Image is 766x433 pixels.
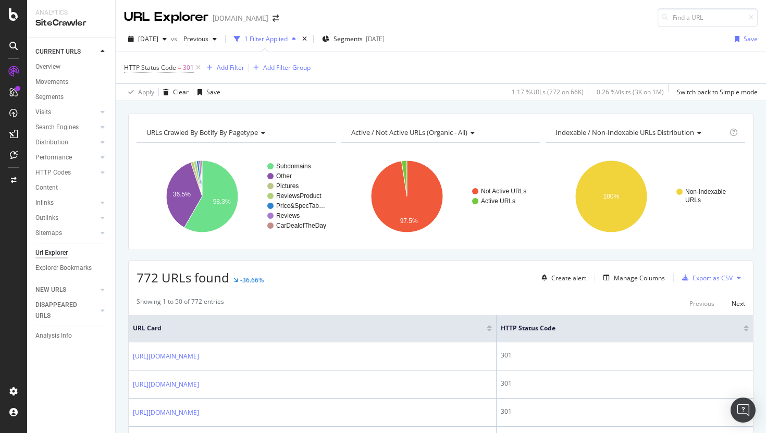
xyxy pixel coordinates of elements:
input: Find a URL [658,8,758,27]
a: Overview [35,61,108,72]
div: 0.26 % Visits ( 3K on 1M ) [597,88,664,96]
div: Inlinks [35,197,54,208]
a: Search Engines [35,122,97,133]
button: Add Filter [203,61,244,74]
div: Save [206,88,220,96]
span: Active / Not Active URLs (organic - all) [351,128,467,137]
a: Outlinks [35,213,97,224]
div: Save [744,34,758,43]
div: Search Engines [35,122,79,133]
text: Other [276,172,292,180]
div: Sitemaps [35,228,62,239]
text: 97.5% [400,217,417,225]
div: arrow-right-arrow-left [273,15,279,22]
button: 1 Filter Applied [230,31,300,47]
a: [URL][DOMAIN_NAME] [133,407,199,418]
a: Movements [35,77,108,88]
span: URLs Crawled By Botify By pagetype [146,128,258,137]
div: 1.17 % URLs ( 772 on 66K ) [512,88,584,96]
span: 2025 Aug. 27th [138,34,158,43]
button: Switch back to Simple mode [673,84,758,101]
div: Performance [35,152,72,163]
div: Clear [173,88,189,96]
a: Segments [35,92,108,103]
button: Save [193,84,220,101]
div: NEW URLS [35,284,66,295]
text: CarDealofTheDay [276,222,326,229]
a: [URL][DOMAIN_NAME] [133,351,199,362]
a: NEW URLS [35,284,97,295]
div: Outlinks [35,213,58,224]
text: ReviewsProduct [276,192,322,200]
div: DISAPPEARED URLS [35,300,88,321]
button: Add Filter Group [249,61,311,74]
div: A chart. [546,151,745,242]
div: Next [732,299,745,308]
button: Previous [179,31,221,47]
div: 1 Filter Applied [244,34,288,43]
div: Manage Columns [614,274,665,282]
svg: A chart. [341,151,541,242]
div: HTTP Codes [35,167,71,178]
h4: Active / Not Active URLs [349,124,532,141]
span: HTTP Status Code [124,63,176,72]
span: URL Card [133,324,484,333]
button: [DATE] [124,31,171,47]
div: Switch back to Simple mode [677,88,758,96]
h4: URLs Crawled By Botify By pagetype [144,124,327,141]
a: HTTP Codes [35,167,97,178]
div: 301 [501,351,749,360]
text: 100% [603,193,620,200]
a: Performance [35,152,97,163]
a: Url Explorer [35,248,108,258]
span: 772 URLs found [137,269,229,286]
a: Explorer Bookmarks [35,263,108,274]
div: Export as CSV [693,274,733,282]
div: Content [35,182,58,193]
button: Save [731,31,758,47]
a: Inlinks [35,197,97,208]
div: Distribution [35,137,68,148]
span: Segments [333,34,363,43]
div: Previous [689,299,714,308]
div: URL Explorer [124,8,208,26]
a: Distribution [35,137,97,148]
div: -36.66% [240,276,264,284]
div: 301 [501,407,749,416]
h4: Indexable / Non-Indexable URLs Distribution [553,124,727,141]
button: Next [732,297,745,310]
text: Active URLs [481,197,515,205]
button: Segments[DATE] [318,31,389,47]
text: Price&SpecTab… [276,202,325,209]
div: Explorer Bookmarks [35,263,92,274]
text: 58.3% [213,198,231,205]
div: CURRENT URLS [35,46,81,57]
div: Create alert [551,274,586,282]
div: Overview [35,61,60,72]
button: Manage Columns [599,271,665,284]
text: Reviews [276,212,300,219]
button: Previous [689,297,714,310]
div: Segments [35,92,64,103]
button: Apply [124,84,154,101]
a: Analysis Info [35,330,108,341]
text: URLs [685,196,701,204]
a: Content [35,182,108,193]
div: [DATE] [366,34,385,43]
div: Apply [138,88,154,96]
text: Non-Indexable [685,188,726,195]
div: Showing 1 to 50 of 772 entries [137,297,224,310]
span: HTTP Status Code [501,324,728,333]
span: Indexable / Non-Indexable URLs distribution [555,128,694,137]
a: CURRENT URLS [35,46,97,57]
div: Movements [35,77,68,88]
text: Subdomains [276,163,311,170]
button: Create alert [537,269,586,286]
div: Open Intercom Messenger [731,398,756,423]
span: = [178,63,181,72]
div: SiteCrawler [35,17,107,29]
div: [DOMAIN_NAME] [213,13,268,23]
div: Visits [35,107,51,118]
a: DISAPPEARED URLS [35,300,97,321]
